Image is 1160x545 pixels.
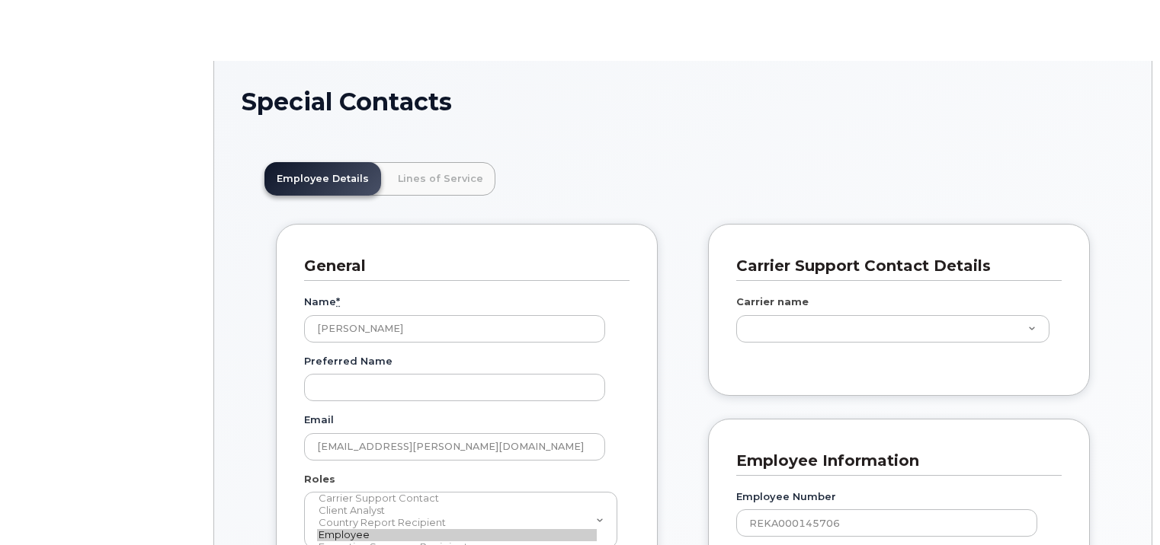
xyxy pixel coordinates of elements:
a: Employee Details [264,162,381,196]
label: Preferred Name [304,354,393,368]
label: Email [304,413,334,427]
h3: Employee Information [736,451,1050,471]
option: Client Analyst [317,505,597,517]
label: Carrier name [736,295,809,309]
option: Country Report Recipient [317,517,597,529]
option: Employee [317,529,597,541]
h1: Special Contacts [242,88,1124,115]
a: Lines of Service [386,162,495,196]
label: Employee Number [736,489,836,504]
option: Carrier Support Contact [317,492,597,505]
label: Name [304,295,340,309]
h3: General [304,256,618,276]
h3: Carrier Support Contact Details [736,256,1050,276]
abbr: required [336,295,340,308]
label: Roles [304,472,335,486]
